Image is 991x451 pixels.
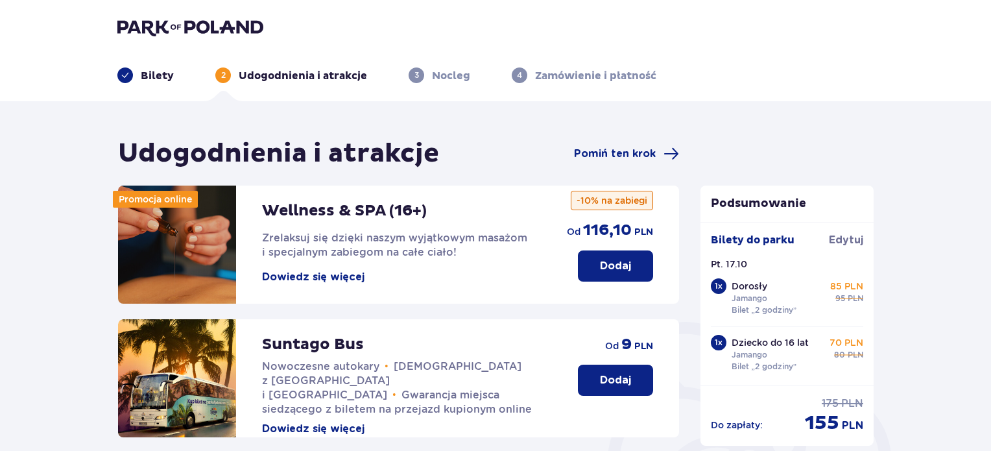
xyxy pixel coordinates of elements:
div: 1 x [711,278,726,294]
div: 2Udogodnienia i atrakcje [215,67,367,83]
span: 175 [822,396,839,411]
p: Udogodnienia i atrakcje [239,69,367,83]
img: attraction [118,319,236,437]
img: Park of Poland logo [117,18,263,36]
span: • [385,360,388,373]
img: attraction [118,186,236,304]
p: Suntago Bus [262,335,364,354]
div: Bilety [117,67,174,83]
p: Jamango [732,293,767,304]
p: 2 [221,69,226,81]
p: Bilet „2 godziny” [732,304,797,316]
span: PLN [841,396,863,411]
div: 1 x [711,335,726,350]
span: 155 [805,411,839,435]
span: od [605,339,619,352]
span: • [392,389,396,402]
span: PLN [848,349,863,361]
p: Dorosły [732,280,767,293]
button: Dodaj [578,250,653,282]
span: 116,10 [583,221,632,240]
p: Zamówienie i płatność [535,69,656,83]
button: Dowiedz się więcej [262,270,364,284]
div: 4Zamówienie i płatność [512,67,656,83]
span: PLN [848,293,863,304]
span: Nowoczesne autokary [262,360,379,372]
a: Pomiń ten krok [574,146,679,162]
p: 85 PLN [830,280,863,293]
div: 3Nocleg [409,67,470,83]
span: od [567,225,580,238]
span: [DEMOGRAPHIC_DATA] z [GEOGRAPHIC_DATA] i [GEOGRAPHIC_DATA] [262,360,521,401]
p: Wellness & SPA (16+) [262,201,427,221]
span: PLN [842,419,863,433]
p: 3 [414,69,419,81]
p: Dodaj [600,259,631,273]
p: Nocleg [432,69,470,83]
p: 4 [517,69,522,81]
span: PLN [634,340,653,353]
p: Bilet „2 godziny” [732,361,797,372]
p: Dodaj [600,373,631,387]
p: -10% na zabiegi [571,191,653,210]
button: Dodaj [578,365,653,396]
div: Promocja online [113,191,198,208]
p: Pt. 17.10 [711,258,747,271]
span: Edytuj [829,233,863,247]
span: 9 [621,335,632,354]
span: Pomiń ten krok [574,147,656,161]
p: Do zapłaty : [711,419,763,432]
button: Dowiedz się więcej [262,422,364,436]
p: Bilety do parku [711,233,794,247]
p: Bilety [141,69,174,83]
p: Jamango [732,349,767,361]
span: 80 [834,349,845,361]
p: Podsumowanie [700,196,874,212]
p: Dziecko do 16 lat [732,336,809,349]
p: 70 PLN [830,336,863,349]
span: 95 [835,293,845,304]
h1: Udogodnienia i atrakcje [118,138,439,170]
span: PLN [634,226,653,239]
span: Zrelaksuj się dzięki naszym wyjątkowym masażom i specjalnym zabiegom na całe ciało! [262,232,527,258]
